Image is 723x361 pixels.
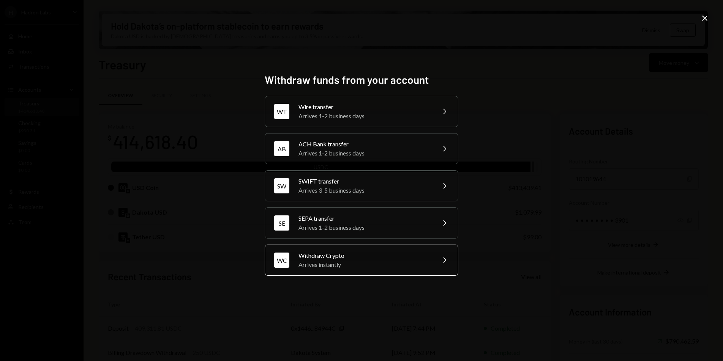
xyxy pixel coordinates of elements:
[298,223,431,232] div: Arrives 1-2 business days
[274,178,289,193] div: SW
[298,140,431,149] div: ACH Bank transfer
[298,186,431,195] div: Arrives 3-5 business days
[274,104,289,119] div: WT
[298,251,431,260] div: Withdraw Crypto
[298,260,431,269] div: Arrives instantly
[298,214,431,223] div: SEPA transfer
[265,170,458,201] button: SWSWIFT transferArrives 3-5 business days
[265,207,458,239] button: SESEPA transferArrives 1-2 business days
[298,177,431,186] div: SWIFT transfer
[265,96,458,127] button: WTWire transferArrives 1-2 business days
[298,149,431,158] div: Arrives 1-2 business days
[274,253,289,268] div: WC
[274,215,289,231] div: SE
[274,141,289,156] div: AB
[298,111,431,121] div: Arrives 1-2 business days
[265,133,458,164] button: ABACH Bank transferArrives 1-2 business days
[265,245,458,276] button: WCWithdraw CryptoArrives instantly
[298,102,431,111] div: Wire transfer
[265,72,458,87] h2: Withdraw funds from your account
